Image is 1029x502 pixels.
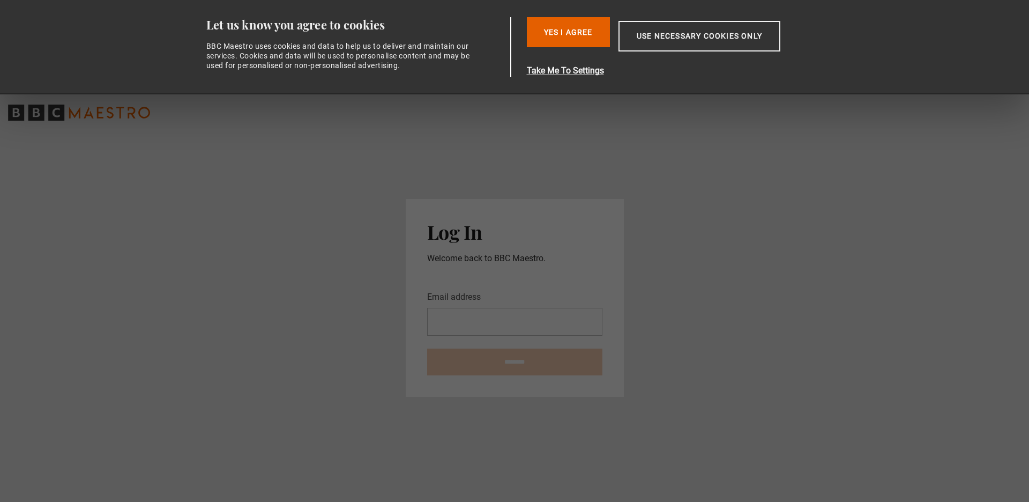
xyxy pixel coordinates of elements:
p: Welcome back to BBC Maestro. [427,252,602,265]
svg: BBC Maestro [8,105,150,121]
div: BBC Maestro uses cookies and data to help us to deliver and maintain our services. Cookies and da... [206,41,476,71]
button: Take Me To Settings [527,64,831,77]
label: Email address [427,291,481,304]
div: Let us know you agree to cookies [206,17,506,33]
h2: Log In [427,220,602,243]
button: Yes I Agree [527,17,610,47]
button: Use necessary cookies only [618,21,780,51]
